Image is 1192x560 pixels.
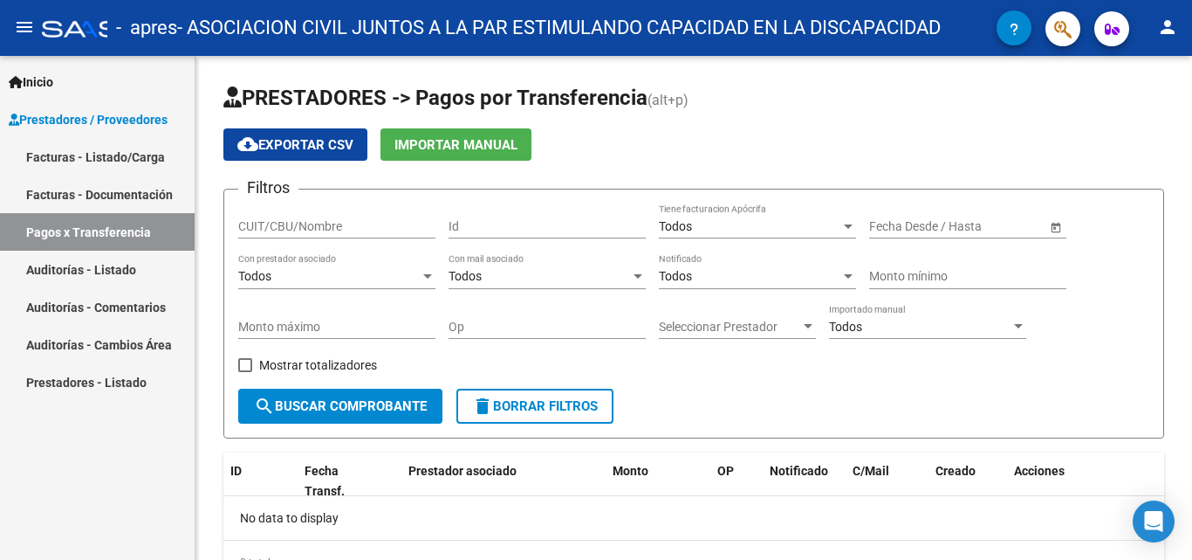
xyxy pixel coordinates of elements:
[237,137,353,153] span: Exportar CSV
[1007,453,1164,510] datatable-header-cell: Acciones
[829,320,862,334] span: Todos
[9,110,168,129] span: Prestadores / Proveedores
[846,453,928,510] datatable-header-cell: C/Mail
[238,176,298,200] h3: Filtros
[1046,218,1065,236] button: Open calendar
[659,320,800,335] span: Seleccionar Prestador
[935,464,976,478] span: Creado
[613,464,648,478] span: Monto
[238,269,271,283] span: Todos
[305,464,345,498] span: Fecha Transf.
[1133,501,1175,543] div: Open Intercom Messenger
[254,398,427,414] span: Buscar Comprobante
[472,398,598,414] span: Borrar Filtros
[659,219,692,233] span: Todos
[763,453,846,510] datatable-header-cell: Notificado
[647,92,688,108] span: (alt+p)
[14,17,35,38] mat-icon: menu
[223,453,298,510] datatable-header-cell: ID
[223,496,1164,540] div: No data to display
[659,269,692,283] span: Todos
[408,464,517,478] span: Prestador asociado
[116,9,177,47] span: - apres
[394,137,517,153] span: Importar Manual
[928,453,1007,510] datatable-header-cell: Creado
[449,269,482,283] span: Todos
[869,219,933,234] input: Fecha inicio
[237,134,258,155] mat-icon: cloud_download
[606,453,710,510] datatable-header-cell: Monto
[230,464,242,478] span: ID
[456,389,613,424] button: Borrar Filtros
[298,453,376,510] datatable-header-cell: Fecha Transf.
[254,396,275,417] mat-icon: search
[223,86,647,110] span: PRESTADORES -> Pagos por Transferencia
[401,453,606,510] datatable-header-cell: Prestador asociado
[1157,17,1178,38] mat-icon: person
[223,128,367,161] button: Exportar CSV
[948,219,1033,234] input: Fecha fin
[710,453,763,510] datatable-header-cell: OP
[259,355,377,376] span: Mostrar totalizadores
[717,464,734,478] span: OP
[380,128,531,161] button: Importar Manual
[177,9,941,47] span: - ASOCIACION CIVIL JUNTOS A LA PAR ESTIMULANDO CAPACIDAD EN LA DISCAPACIDAD
[238,389,442,424] button: Buscar Comprobante
[853,464,889,478] span: C/Mail
[1014,464,1065,478] span: Acciones
[770,464,828,478] span: Notificado
[472,396,493,417] mat-icon: delete
[9,73,53,92] span: Inicio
